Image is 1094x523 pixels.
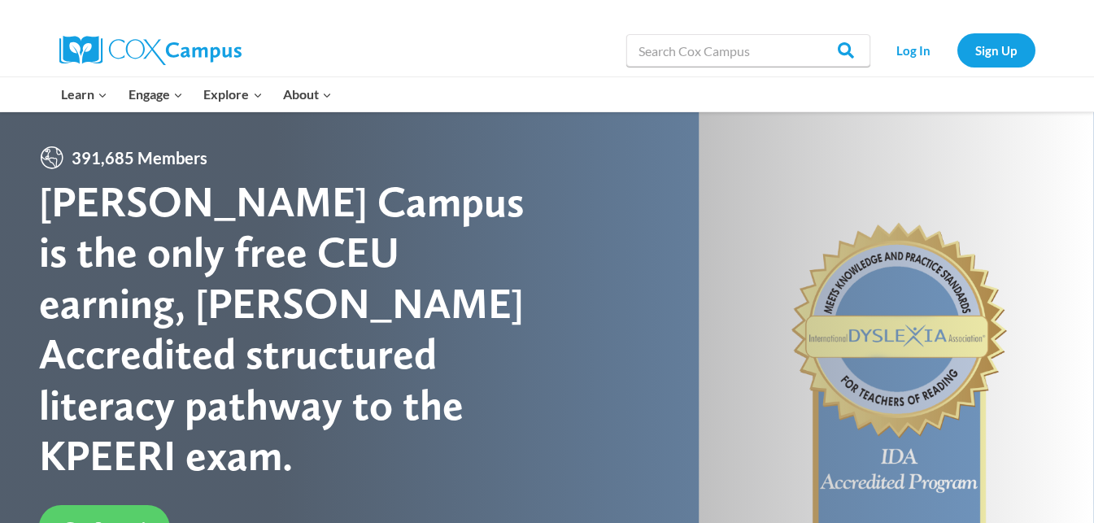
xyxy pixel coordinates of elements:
[878,33,1035,67] nav: Secondary Navigation
[129,84,183,105] span: Engage
[59,36,242,65] img: Cox Campus
[65,145,214,171] span: 391,685 Members
[957,33,1035,67] a: Sign Up
[626,34,870,67] input: Search Cox Campus
[878,33,949,67] a: Log In
[283,84,332,105] span: About
[51,77,342,111] nav: Primary Navigation
[39,177,547,481] div: [PERSON_NAME] Campus is the only free CEU earning, [PERSON_NAME] Accredited structured literacy p...
[61,84,107,105] span: Learn
[203,84,262,105] span: Explore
